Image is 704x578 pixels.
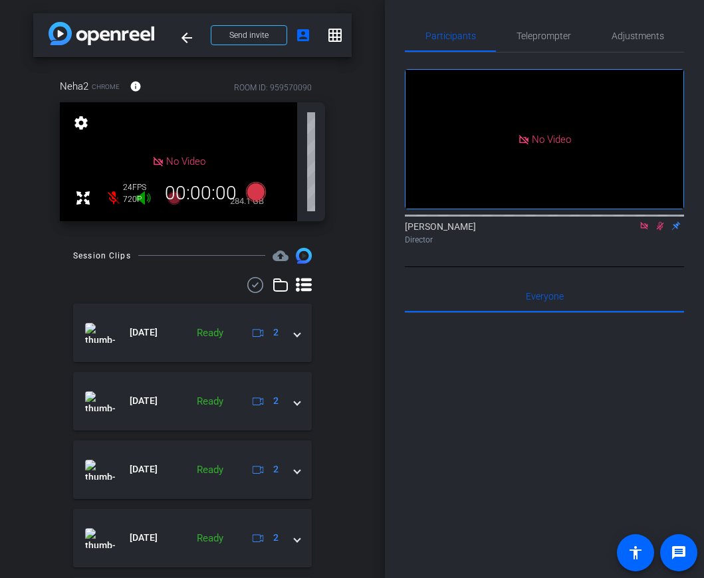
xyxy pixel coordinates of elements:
img: Session clips [296,248,312,264]
mat-expansion-panel-header: thumb-nail[DATE]Ready2 [73,509,312,567]
div: ROOM ID: 959570090 [234,82,312,94]
mat-expansion-panel-header: thumb-nail[DATE]Ready2 [73,372,312,431]
span: 2 [273,326,279,339]
span: Participants [425,31,476,41]
img: app-logo [49,22,154,45]
div: Director [405,234,684,246]
span: Everyone [526,292,564,301]
img: thumb-nail [85,528,115,548]
span: [DATE] [130,326,158,339]
mat-icon: message [671,545,687,561]
div: [PERSON_NAME] [405,220,684,246]
div: 720P [123,194,156,205]
div: Session Clips [73,249,131,262]
span: Adjustments [612,31,664,41]
span: FPS [132,183,146,192]
mat-icon: info [130,80,142,92]
mat-icon: accessibility [628,545,644,561]
span: No Video [166,155,205,167]
span: Chrome [92,82,120,92]
mat-icon: arrow_back [179,30,195,46]
div: Ready [190,531,230,546]
mat-icon: settings [72,115,90,131]
span: 2 [273,462,279,476]
div: Ready [190,326,230,341]
span: Send invite [229,30,269,41]
button: Send invite [211,25,287,45]
span: [DATE] [130,462,158,476]
span: Neha2 [60,79,88,94]
img: thumb-nail [85,391,115,411]
div: 24 [123,182,156,193]
mat-expansion-panel-header: thumb-nail[DATE]Ready2 [73,304,312,362]
div: Ready [190,462,230,478]
div: Ready [190,394,230,409]
img: thumb-nail [85,460,115,480]
mat-icon: cloud_upload [273,248,289,264]
span: 2 [273,394,279,408]
span: [DATE] [130,531,158,545]
span: No Video [532,133,571,145]
span: Teleprompter [517,31,571,41]
img: thumb-nail [85,323,115,343]
span: 2 [273,531,279,545]
mat-expansion-panel-header: thumb-nail[DATE]Ready2 [73,440,312,499]
mat-icon: grid_on [327,27,343,43]
mat-icon: account_box [295,27,311,43]
div: 00:00:00 [156,182,245,205]
span: [DATE] [130,394,158,408]
span: Destinations for your clips [273,248,289,264]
